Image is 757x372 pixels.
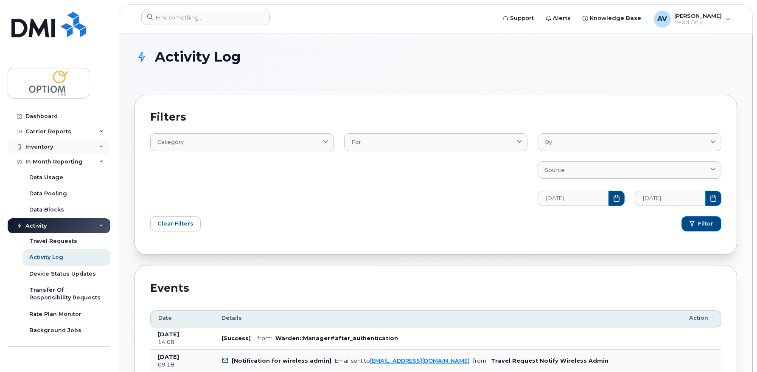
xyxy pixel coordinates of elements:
[635,191,706,206] input: MM/DD/YYYY
[275,335,398,341] b: Warden::Manager#after_authentication
[158,314,172,322] span: Date
[258,335,272,341] span: from:
[232,358,331,364] b: [Notification for wireless admin]
[150,216,201,231] button: Clear Filters
[335,358,470,364] div: Email sent to
[150,133,334,151] a: Category
[351,138,361,146] span: For
[155,49,241,64] span: Activity Log
[698,220,713,228] span: Filter
[370,358,470,364] a: [EMAIL_ADDRESS][DOMAIN_NAME]
[545,138,552,146] span: By
[157,220,193,228] span: Clear Filters
[538,161,721,179] a: Source
[158,354,179,360] b: [DATE]
[344,133,528,151] a: For
[538,133,721,151] a: By
[608,191,625,206] button: Choose Date
[150,281,721,296] div: Events
[158,331,179,338] b: [DATE]
[221,314,242,322] span: Details
[538,191,608,206] input: MM/DD/YYYY
[681,216,721,231] button: Filter
[157,138,184,146] span: Category
[491,358,608,364] b: Travel Request Notify Wireless Admin
[158,361,206,369] div: 09:18
[150,110,721,123] h2: Filters
[705,191,721,206] button: Choose Date
[473,358,488,364] span: from:
[221,335,251,341] b: [Success]
[681,310,721,327] th: Action
[545,166,565,174] span: Source
[158,338,206,346] div: 14:08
